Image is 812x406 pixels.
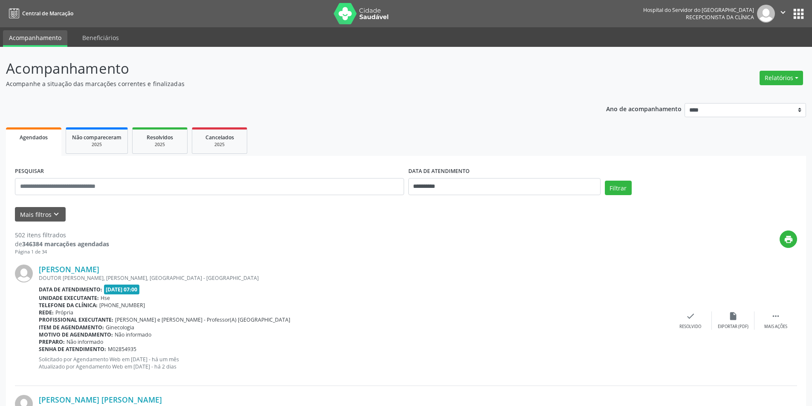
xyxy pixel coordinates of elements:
i:  [771,311,780,321]
div: 502 itens filtrados [15,230,109,239]
span: Hse [101,294,110,302]
button:  [775,5,791,23]
p: Solicitado por Agendamento Web em [DATE] - há um mês Atualizado por Agendamento Web em [DATE] - h... [39,356,669,370]
i:  [778,8,788,17]
span: Não informado [115,331,151,338]
div: Exportar (PDF) [718,324,748,330]
b: Rede: [39,309,54,316]
div: Mais ações [764,324,787,330]
span: Ginecologia [106,324,134,331]
button: Relatórios [760,71,803,85]
strong: 346384 marcações agendadas [22,240,109,248]
div: de [15,239,109,248]
label: PESQUISAR [15,165,44,178]
b: Item de agendamento: [39,324,104,331]
span: Não compareceram [72,134,121,141]
span: Central de Marcação [22,10,73,17]
label: DATA DE ATENDIMENTO [408,165,470,178]
button: Mais filtroskeyboard_arrow_down [15,207,66,222]
span: [PERSON_NAME] e [PERSON_NAME] - Professor(A) [GEOGRAPHIC_DATA] [115,316,290,323]
span: M02854935 [108,346,136,353]
p: Ano de acompanhamento [606,103,682,114]
b: Telefone da clínica: [39,302,98,309]
b: Data de atendimento: [39,286,102,293]
p: Acompanhamento [6,58,566,79]
b: Motivo de agendamento: [39,331,113,338]
span: Resolvidos [147,134,173,141]
button: Filtrar [605,181,632,195]
span: Agendados [20,134,48,141]
b: Senha de atendimento: [39,346,106,353]
a: Acompanhamento [3,30,67,47]
div: Hospital do Servidor do [GEOGRAPHIC_DATA] [643,6,754,14]
span: Recepcionista da clínica [686,14,754,21]
span: Cancelados [205,134,234,141]
a: Central de Marcação [6,6,73,20]
img: img [757,5,775,23]
p: Acompanhe a situação das marcações correntes e finalizadas [6,79,566,88]
span: Própria [55,309,73,316]
div: 2025 [139,141,181,148]
i: check [686,311,695,321]
i: insert_drive_file [728,311,738,321]
b: Profissional executante: [39,316,113,323]
div: Resolvido [679,324,701,330]
img: img [15,265,33,282]
div: 2025 [72,141,121,148]
div: DOUTOR [PERSON_NAME], [PERSON_NAME], [GEOGRAPHIC_DATA] - [GEOGRAPHIC_DATA] [39,274,669,282]
a: [PERSON_NAME] [39,265,99,274]
a: Beneficiários [76,30,125,45]
div: Página 1 de 34 [15,248,109,256]
span: [DATE] 07:00 [104,285,140,294]
i: print [784,235,793,244]
button: print [780,230,797,248]
b: Preparo: [39,338,65,346]
b: Unidade executante: [39,294,99,302]
span: Não informado [66,338,103,346]
div: 2025 [198,141,241,148]
a: [PERSON_NAME] [PERSON_NAME] [39,395,162,404]
button: apps [791,6,806,21]
i: keyboard_arrow_down [52,210,61,219]
span: [PHONE_NUMBER] [99,302,145,309]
